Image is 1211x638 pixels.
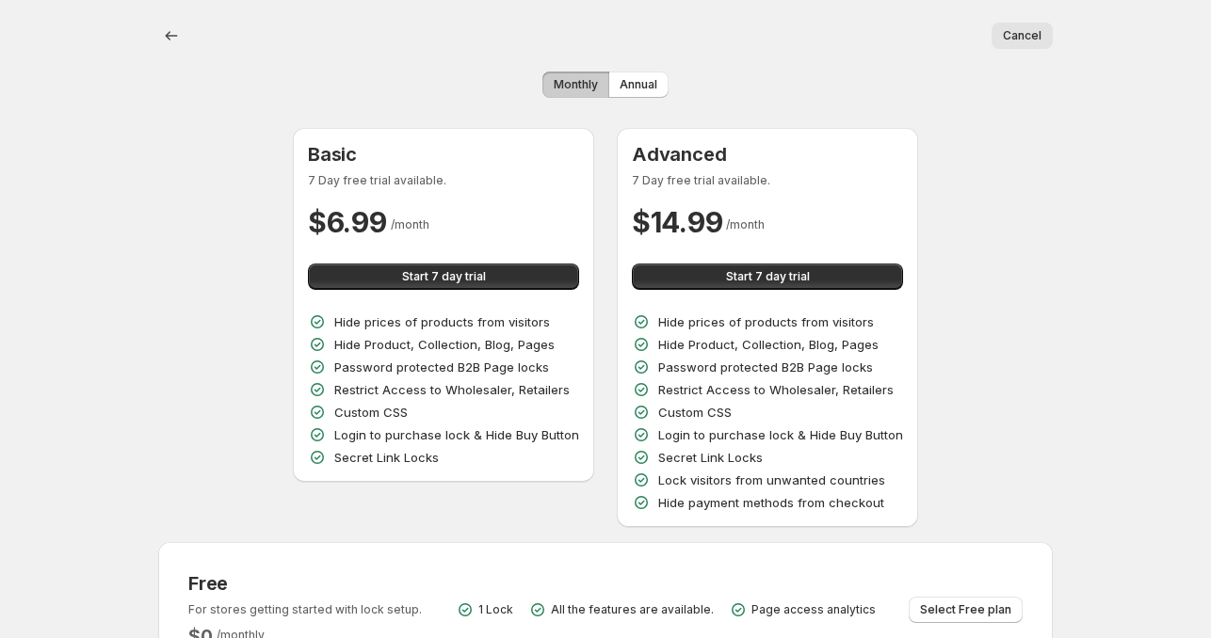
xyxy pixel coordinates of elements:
p: Custom CSS [658,403,732,422]
p: All the features are available. [551,602,714,617]
button: Select Free plan [909,597,1023,623]
span: Annual [620,77,657,92]
button: Monthly [542,72,609,98]
p: 7 Day free trial available. [308,173,579,188]
p: Secret Link Locks [658,448,763,467]
p: Custom CSS [334,403,408,422]
p: Login to purchase lock & Hide Buy Button [658,425,903,444]
h3: Advanced [632,143,903,166]
p: 1 Lock [478,602,513,617]
p: Password protected B2B Page locks [334,358,549,376]
button: Start 7 day trial [308,263,579,290]
span: Start 7 day trial [402,269,486,284]
p: Restrict Access to Wholesaler, Retailers [334,380,570,399]
p: Secret Link Locks [334,448,439,467]
span: Start 7 day trial [726,269,810,284]
span: Monthly [554,77,598,92]
p: For stores getting started with lock setup. [188,602,422,617]
p: Hide Product, Collection, Blog, Pages [658,335,879,354]
p: Page access analytics [751,602,876,617]
button: Start 7 day trial [632,263,903,290]
button: Annual [608,72,669,98]
h2: $ 14.99 [632,203,722,241]
p: Hide prices of products from visitors [658,312,874,331]
span: / month [391,217,429,231]
p: Password protected B2B Page locks [658,358,873,376]
p: Login to purchase lock & Hide Buy Button [334,425,579,444]
span: Cancel [1003,28,1041,43]
h3: Basic [308,143,579,166]
button: Cancel [992,23,1053,49]
span: Select Free plan [920,602,1011,617]
h3: Free [188,572,422,595]
p: Hide Product, Collection, Blog, Pages [334,335,555,354]
button: back [158,23,185,49]
p: 7 Day free trial available. [632,173,903,188]
p: Hide payment methods from checkout [658,493,884,512]
span: / month [726,217,765,231]
p: Restrict Access to Wholesaler, Retailers [658,380,894,399]
p: Lock visitors from unwanted countries [658,471,885,489]
h2: $ 6.99 [308,203,387,241]
p: Hide prices of products from visitors [334,312,550,331]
